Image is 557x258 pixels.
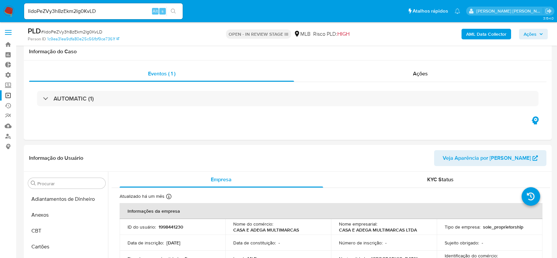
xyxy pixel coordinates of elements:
span: HIGH [337,30,350,38]
h3: AUTOMATIC (1) [54,95,94,102]
span: Ações [413,70,428,77]
a: 1c9ea31ea9dfa80e25c56fbf9ce7361f [47,36,119,42]
button: AML Data Collector [462,29,511,39]
span: Atalhos rápidos [413,8,448,15]
a: Notificações [455,8,460,14]
span: Empresa [211,176,232,183]
p: Atualizado há um mês [120,193,165,199]
span: # IidoPeZVy3h8zEkm2Ig0KvLD [41,28,102,35]
p: Data de constituição : [233,240,276,246]
p: Nome empresarial : [339,221,377,227]
span: Veja Aparência por [PERSON_NAME] [443,150,531,166]
h1: Informação do Usuário [29,155,83,161]
th: Informações da empresa [120,203,542,219]
button: Ações [519,29,548,39]
button: CBT [25,223,108,239]
p: - [278,240,280,246]
p: Data de inscrição : [128,240,164,246]
p: andrea.asantos@mercadopago.com.br [476,8,543,14]
span: Alt [153,8,158,14]
p: Tipo de empresa : [445,224,480,230]
p: Nome do comércio : [233,221,273,227]
b: Person ID [28,36,46,42]
h1: Informação do Caso [29,48,546,55]
p: 1998441230 [159,224,183,230]
b: AML Data Collector [466,29,506,39]
p: ID do usuário : [128,224,156,230]
p: [DATE] [167,240,180,246]
button: search-icon [167,7,180,16]
p: - [385,240,387,246]
span: Risco PLD: [313,30,350,38]
span: Eventos ( 1 ) [148,70,175,77]
p: Sujeito obrigado : [445,240,479,246]
input: Pesquise usuários ou casos... [24,7,183,16]
input: Procurar [37,181,103,187]
button: Anexos [25,207,108,223]
button: Cartões [25,239,108,255]
span: s [162,8,164,14]
p: CASA E ADEGA MULTIMARCAS [233,227,299,233]
p: OPEN - IN REVIEW STAGE III [226,29,291,39]
button: Procurar [31,181,36,186]
span: KYC Status [427,176,454,183]
p: Número de inscrição : [339,240,383,246]
b: PLD [28,25,41,36]
p: - [482,240,483,246]
div: AUTOMATIC (1) [37,91,538,106]
button: Adiantamentos de Dinheiro [25,191,108,207]
p: CASA E ADEGA MULTIMARCAS LTDA [339,227,417,233]
span: Ações [524,29,537,39]
div: MLB [294,30,311,38]
p: sole_proprietorship [483,224,523,230]
a: Sair [545,8,552,15]
button: Veja Aparência por [PERSON_NAME] [434,150,546,166]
